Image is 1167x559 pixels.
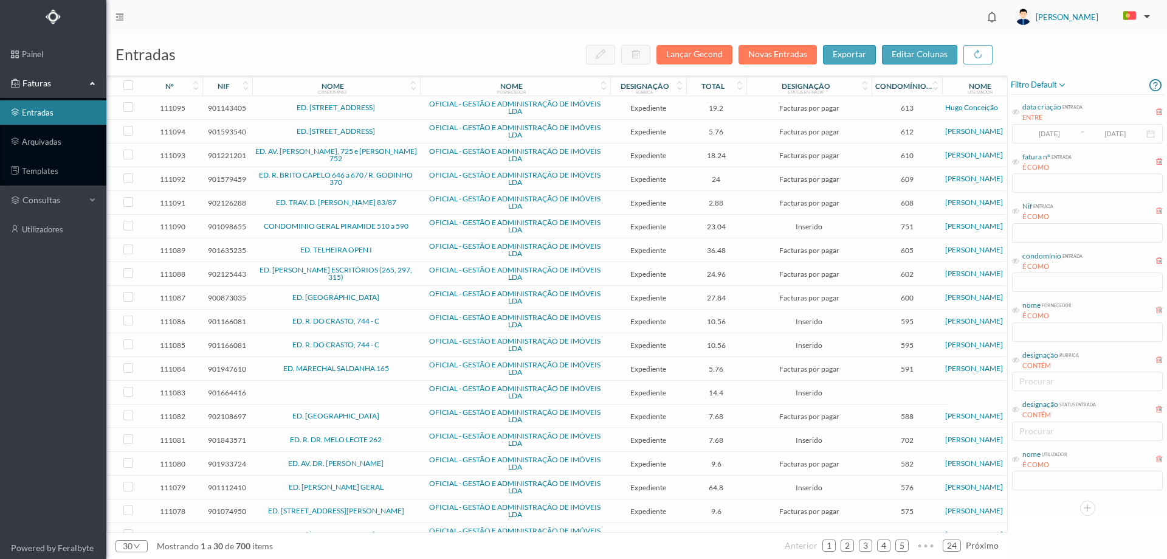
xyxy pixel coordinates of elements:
[689,459,744,468] span: 9.6
[749,317,869,326] span: Inserido
[689,127,744,136] span: 5.76
[613,459,683,468] span: Expediente
[788,89,824,94] div: status entrada
[1041,300,1072,309] div: fornecedor
[613,103,683,113] span: Expediente
[613,269,683,279] span: Expediente
[146,483,199,492] span: 111079
[205,483,249,492] span: 901112410
[914,536,938,543] span: •••
[1022,201,1032,212] div: Nif
[199,541,207,551] span: 1
[882,45,957,64] button: editar colunas
[429,123,601,139] a: OFICIAL - GESTÃO E ADMINISTRAÇÃO DE IMÓVEIS LDA
[875,269,939,279] span: 602
[205,151,249,160] span: 901221201
[1061,102,1083,111] div: entrada
[689,483,744,492] span: 64.8
[945,198,1003,207] a: [PERSON_NAME]
[785,536,818,555] li: Página Anterior
[205,317,249,326] span: 901166081
[613,507,683,516] span: Expediente
[875,459,939,468] span: 582
[205,388,249,397] span: 901664416
[146,246,199,255] span: 111089
[1022,449,1041,460] div: nome
[146,507,199,516] span: 111078
[218,82,230,91] div: nif
[875,246,939,255] span: 605
[429,502,601,519] a: OFICIAL - GESTÃO E ADMINISTRAÇÃO DE IMÓVEIS LDA
[966,536,999,555] li: Página Seguinte
[205,293,249,302] span: 900873035
[875,293,939,302] span: 600
[429,147,601,163] a: OFICIAL - GESTÃO E ADMINISTRAÇÃO DE IMÓVEIS LDA
[613,127,683,136] span: Expediente
[943,540,961,552] li: 24
[146,127,199,136] span: 111094
[613,246,683,255] span: Expediente
[945,435,1003,444] a: [PERSON_NAME]
[234,541,252,551] span: 700
[859,536,872,555] a: 3
[212,541,225,551] span: 30
[945,411,1003,420] a: [PERSON_NAME]
[749,198,869,207] span: Facturas por pagar
[46,9,61,24] img: Logo
[945,364,1003,373] a: [PERSON_NAME]
[429,455,601,471] a: OFICIAL - GESTÃO E ADMINISTRAÇÃO DE IMÓVEIS LDA
[255,147,417,163] a: ED. AV. [PERSON_NAME], 725 e [PERSON_NAME] 752
[701,82,725,91] div: total
[322,82,344,91] div: nome
[945,293,1003,302] a: [PERSON_NAME]
[22,194,83,206] span: consultas
[429,194,601,210] a: OFICIAL - GESTÃO E ADMINISTRAÇÃO DE IMÓVEIS LDA
[133,543,140,550] i: icon: down
[225,541,234,551] span: de
[689,246,744,255] span: 36.48
[689,151,744,160] span: 18.24
[165,82,174,91] div: nº
[292,340,379,349] a: ED. R. DO CRASTO, 744 - C
[656,45,732,64] button: Lançar Gecond
[1022,212,1053,222] div: É COMO
[613,198,683,207] span: Expediente
[689,103,744,113] span: 19.2
[613,483,683,492] span: Expediente
[146,317,199,326] span: 111086
[205,222,249,231] span: 901098655
[875,198,939,207] span: 608
[1061,251,1083,260] div: entrada
[1022,113,1083,123] div: ENTRE
[290,435,382,444] a: ED. R. DR. MELO LEOTE 262
[146,364,199,373] span: 111084
[146,269,199,279] span: 111088
[146,341,199,350] span: 111085
[689,364,744,373] span: 5.76
[146,103,199,113] span: 111095
[205,530,249,540] span: 900893664
[276,198,396,207] a: ED. TRAV. D. [PERSON_NAME] 83/87
[968,89,993,94] div: utilizador
[205,412,249,421] span: 902108697
[1032,201,1053,210] div: entrada
[146,198,199,207] span: 111091
[429,241,601,258] a: OFICIAL - GESTÃO E ADMINISTRAÇÃO DE IMÓVEIS LDA
[207,541,212,551] span: a
[749,459,869,468] span: Facturas por pagar
[260,265,412,282] a: ED. [PERSON_NAME] ESCRITÓRIOS (265, 297, 315)
[749,507,869,516] span: Facturas por pagar
[749,103,869,113] span: Facturas por pagar
[878,536,890,555] a: 4
[875,317,939,326] span: 595
[914,536,938,555] li: Avançar 5 Páginas
[749,364,869,373] span: Facturas por pagar
[749,293,869,302] span: Facturas por pagar
[429,218,601,234] a: OFICIAL - GESTÃO E ADMINISTRAÇÃO DE IMÓVEIS LDA
[877,540,890,552] li: 4
[613,412,683,421] span: Expediente
[146,151,199,160] span: 111093
[115,13,124,21] i: icon: menu-fold
[297,127,375,136] a: ED. [STREET_ADDRESS]
[945,269,1003,278] a: [PERSON_NAME]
